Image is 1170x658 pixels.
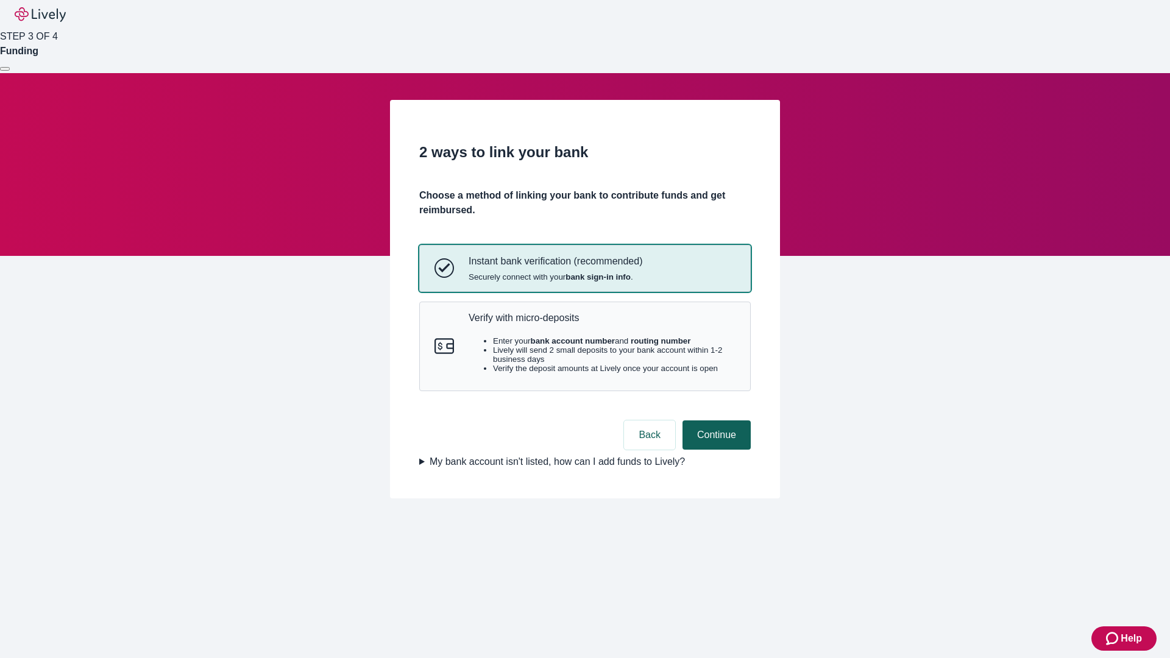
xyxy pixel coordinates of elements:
h2: 2 ways to link your bank [419,141,751,163]
span: Securely connect with your . [469,272,642,281]
strong: bank sign-in info [565,272,631,281]
p: Instant bank verification (recommended) [469,255,642,267]
svg: Instant bank verification [434,258,454,278]
button: Instant bank verificationInstant bank verification (recommended)Securely connect with yourbank si... [420,246,750,291]
h4: Choose a method of linking your bank to contribute funds and get reimbursed. [419,188,751,218]
svg: Zendesk support icon [1106,631,1121,646]
li: Lively will send 2 small deposits to your bank account within 1-2 business days [493,345,736,364]
img: Lively [15,7,66,22]
p: Verify with micro-deposits [469,312,736,324]
button: Back [624,420,675,450]
li: Enter your and [493,336,736,345]
button: Continue [682,420,751,450]
button: Zendesk support iconHelp [1091,626,1157,651]
summary: My bank account isn't listed, how can I add funds to Lively? [419,455,751,469]
li: Verify the deposit amounts at Lively once your account is open [493,364,736,373]
strong: bank account number [531,336,615,345]
span: Help [1121,631,1142,646]
svg: Micro-deposits [434,336,454,356]
strong: routing number [631,336,690,345]
button: Micro-depositsVerify with micro-depositsEnter yourbank account numberand routing numberLively wil... [420,302,750,391]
